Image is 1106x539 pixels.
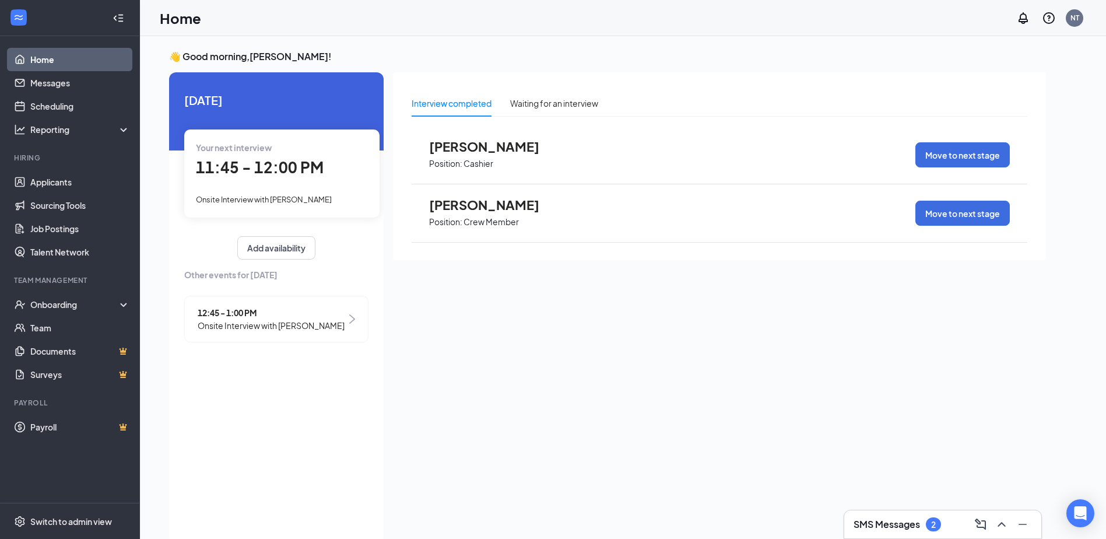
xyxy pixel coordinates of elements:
[184,91,368,109] span: [DATE]
[30,48,130,71] a: Home
[198,319,345,332] span: Onsite Interview with [PERSON_NAME]
[412,97,491,110] div: Interview completed
[14,275,128,285] div: Team Management
[429,158,462,169] p: Position:
[1042,11,1056,25] svg: QuestionInfo
[1013,515,1032,534] button: Minimize
[30,71,130,94] a: Messages
[14,516,26,527] svg: Settings
[196,195,332,204] span: Onsite Interview with [PERSON_NAME]
[464,216,519,228] p: Crew Member
[160,8,201,28] h1: Home
[30,194,130,217] a: Sourcing Tools
[30,363,130,386] a: SurveysCrown
[915,142,1010,167] button: Move to next stage
[510,97,598,110] div: Waiting for an interview
[429,139,557,154] span: [PERSON_NAME]
[30,170,130,194] a: Applicants
[429,197,557,212] span: [PERSON_NAME]
[30,124,131,135] div: Reporting
[30,339,130,363] a: DocumentsCrown
[30,240,130,264] a: Talent Network
[931,520,936,530] div: 2
[196,157,324,177] span: 11:45 - 12:00 PM
[30,316,130,339] a: Team
[198,306,345,319] span: 12:45 - 1:00 PM
[13,12,24,23] svg: WorkstreamLogo
[184,268,368,281] span: Other events for [DATE]
[237,236,315,260] button: Add availability
[915,201,1010,226] button: Move to next stage
[169,50,1046,63] h3: 👋 Good morning, [PERSON_NAME] !
[30,94,130,118] a: Scheduling
[974,517,988,531] svg: ComposeMessage
[429,216,462,228] p: Position:
[30,415,130,439] a: PayrollCrown
[1066,499,1094,527] div: Open Intercom Messenger
[30,516,112,527] div: Switch to admin view
[992,515,1011,534] button: ChevronUp
[464,158,493,169] p: Cashier
[30,217,130,240] a: Job Postings
[971,515,990,534] button: ComposeMessage
[1016,517,1030,531] svg: Minimize
[854,518,920,531] h3: SMS Messages
[113,12,124,24] svg: Collapse
[995,517,1009,531] svg: ChevronUp
[30,299,120,310] div: Onboarding
[196,142,272,153] span: Your next interview
[14,124,26,135] svg: Analysis
[14,398,128,408] div: Payroll
[14,299,26,310] svg: UserCheck
[1016,11,1030,25] svg: Notifications
[14,153,128,163] div: Hiring
[1070,13,1079,23] div: NT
